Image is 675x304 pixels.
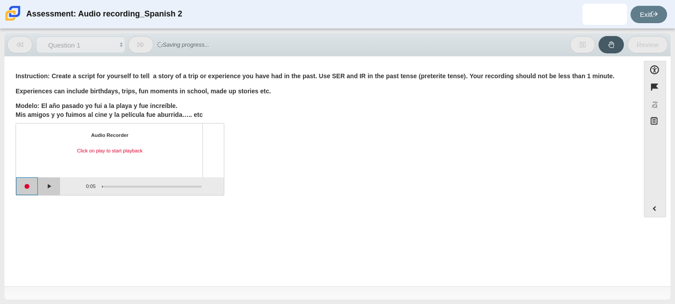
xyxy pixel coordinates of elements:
[16,87,271,95] b: Experiences can include birthdays, trips, fun moments in school, made up stories etc.
[9,61,635,283] div: Assessment items
[16,177,38,195] button: Start recording
[644,200,666,217] button: Expand menu. Displays the button labels.
[4,16,22,24] a: Carmen School of Science & Technology
[627,36,668,53] button: Review
[644,78,666,96] button: Flag item
[91,132,129,139] div: Audio Recorder
[598,7,612,21] img: eduardo.marin.C3pMci
[644,96,666,113] button: Toggle response masking
[644,61,666,78] button: Open Accessibility Menu
[16,72,614,80] b: Instruction: Create a script for yourself to tell a story of a trip or experience you have had in...
[598,36,624,53] button: Raise Your Hand
[38,177,61,195] button: Play
[24,148,195,155] div: Click on play to start playback
[644,113,666,132] button: Notepad
[16,102,203,119] b: Modelo: El año pasado yo fui a la playa y fue increíble. Mis amigos y yo fuimos al cine y la pelí...
[631,6,667,23] a: Exit
[102,186,202,188] div: Progress
[26,4,182,25] div: Assessment: Audio recording_Spanish 2
[157,38,210,52] span: Saving progress...
[4,4,22,23] img: Carmen School of Science & Technology
[86,183,96,189] span: 0:05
